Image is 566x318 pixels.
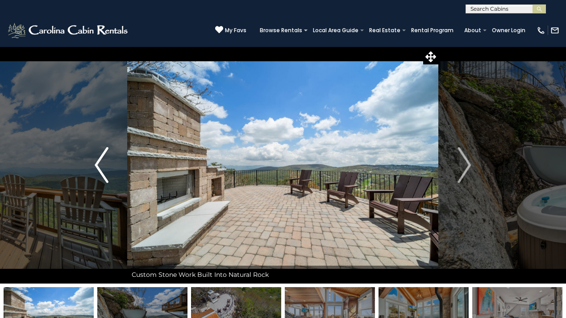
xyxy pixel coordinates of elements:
[7,21,130,39] img: White-1-2.png
[365,24,405,37] a: Real Estate
[439,47,490,284] button: Next
[407,24,458,37] a: Rental Program
[487,24,530,37] a: Owner Login
[225,26,246,34] span: My Favs
[127,266,438,284] div: Custom Stone Work Built Into Natural Rock
[537,26,545,35] img: phone-regular-white.png
[95,147,108,183] img: arrow
[308,24,363,37] a: Local Area Guide
[550,26,559,35] img: mail-regular-white.png
[458,147,471,183] img: arrow
[460,24,486,37] a: About
[255,24,307,37] a: Browse Rentals
[215,25,246,35] a: My Favs
[76,47,127,284] button: Previous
